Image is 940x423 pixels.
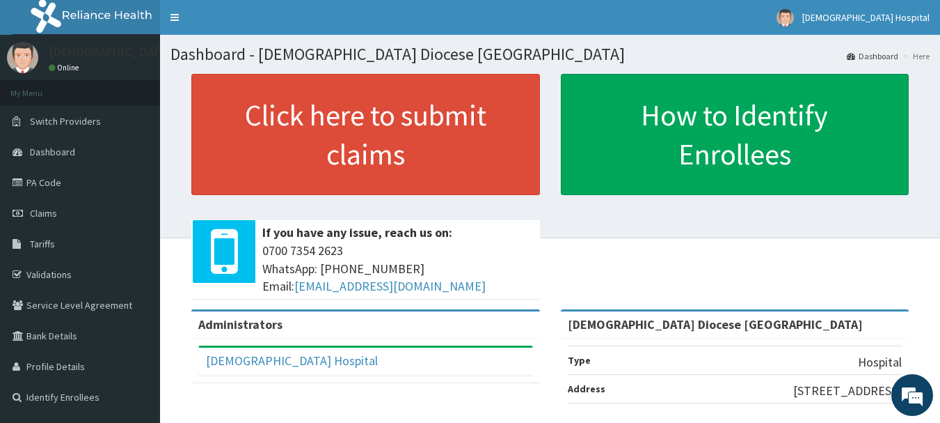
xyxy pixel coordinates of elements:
span: Claims [30,207,57,220]
span: Tariffs [30,238,55,250]
a: Click here to submit claims [191,74,540,195]
span: Switch Providers [30,115,101,128]
li: Here [900,50,930,62]
b: Administrators [198,316,282,332]
p: Hospital [858,353,902,371]
img: User Image [776,9,794,26]
a: How to Identify Enrollees [561,74,909,195]
a: [EMAIL_ADDRESS][DOMAIN_NAME] [294,278,486,294]
span: 0700 7354 2623 WhatsApp: [PHONE_NUMBER] Email: [262,242,533,295]
strong: [DEMOGRAPHIC_DATA] Diocese [GEOGRAPHIC_DATA] [568,316,863,332]
p: [DEMOGRAPHIC_DATA] Hospital [49,45,221,58]
p: [STREET_ADDRESS] [793,382,902,400]
img: User Image [7,42,38,73]
h1: Dashboard - [DEMOGRAPHIC_DATA] Diocese [GEOGRAPHIC_DATA] [170,45,930,63]
b: If you have any issue, reach us on: [262,224,452,240]
span: [DEMOGRAPHIC_DATA] Hospital [802,11,930,24]
span: Dashboard [30,146,75,158]
b: Address [568,383,605,395]
a: [DEMOGRAPHIC_DATA] Hospital [206,353,378,369]
a: Online [49,63,82,72]
a: Dashboard [847,50,898,62]
b: Type [568,354,591,367]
